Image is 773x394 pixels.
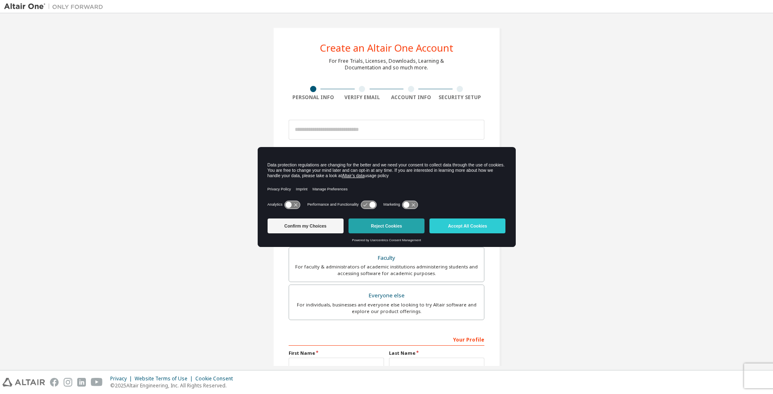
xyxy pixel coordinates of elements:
img: Altair One [4,2,107,11]
div: Faculty [294,252,479,264]
div: For faculty & administrators of academic institutions administering students and accessing softwa... [294,263,479,277]
img: youtube.svg [91,378,103,387]
div: Cookie Consent [195,375,238,382]
label: First Name [289,350,384,356]
div: Personal Info [289,94,338,101]
p: © 2025 Altair Engineering, Inc. All Rights Reserved. [110,382,238,389]
img: facebook.svg [50,378,59,387]
img: altair_logo.svg [2,378,45,387]
img: instagram.svg [64,378,72,387]
div: Security Setup [436,94,485,101]
img: linkedin.svg [77,378,86,387]
div: Privacy [110,375,135,382]
div: Website Terms of Use [135,375,195,382]
div: Your Profile [289,332,484,346]
label: Last Name [389,350,484,356]
div: Everyone else [294,290,479,301]
div: Account Info [386,94,436,101]
div: Verify Email [338,94,387,101]
div: For Free Trials, Licenses, Downloads, Learning & Documentation and so much more. [329,58,444,71]
div: Create an Altair One Account [320,43,453,53]
div: For individuals, businesses and everyone else looking to try Altair software and explore our prod... [294,301,479,315]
